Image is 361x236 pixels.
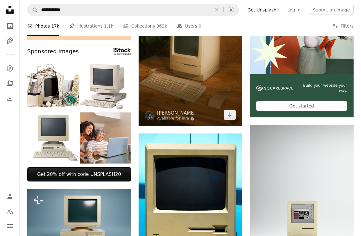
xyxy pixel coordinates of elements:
[27,167,131,181] a: Get 20% off with code UNSPLASH20
[27,4,239,16] form: Find visuals sitewide
[309,5,354,15] button: Submit an image
[256,101,347,111] div: Get started
[4,205,16,217] button: Language
[27,112,79,164] img: Old, white, desktop PC computer with a keyboard and mouse
[80,60,131,111] img: Old personal compute
[284,5,304,15] a: Log in
[139,45,243,51] a: a desktop computer sitting on top of a wooden desk
[27,217,131,223] a: Retro 1990s style beige desktop PC computer and monitor screen and keyboard. 3D illustration.
[177,16,201,36] a: Users 0
[156,23,167,29] span: 363k
[4,20,16,32] a: Photos
[210,4,223,16] button: Clear
[333,16,354,36] button: Filters
[123,16,167,36] a: Collections 363k
[157,116,196,121] a: Available for hire
[104,23,113,29] span: 1.1k
[250,208,354,214] a: a computer that is sitting on a table
[4,190,16,203] a: Log in / Sign up
[4,4,16,17] a: Home — Unsplash
[27,47,79,56] span: Sponsored images
[69,16,114,36] a: Illustrations 1.1k
[244,5,284,15] a: Get Unsplash+
[4,92,16,104] a: Download History
[145,111,155,120] img: Go to Marissa Lewis's profile
[199,23,201,29] span: 0
[4,35,16,47] a: Illustrations
[28,4,38,16] button: Search Unsplash
[224,4,239,16] button: Visual search
[4,220,16,232] button: Menu
[139,209,243,214] a: turned off Macintosh monitor
[80,112,131,164] img: Senior woman using laptop and talking to daughter at home
[27,60,79,111] img: Obsolete electronics
[301,83,347,94] span: Build your website your way.
[256,85,293,91] img: file-1606177908946-d1eed1cbe4f5image
[4,62,16,75] a: Explore
[157,110,196,116] a: [PERSON_NAME]
[224,110,236,120] a: Download
[4,77,16,90] a: Collections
